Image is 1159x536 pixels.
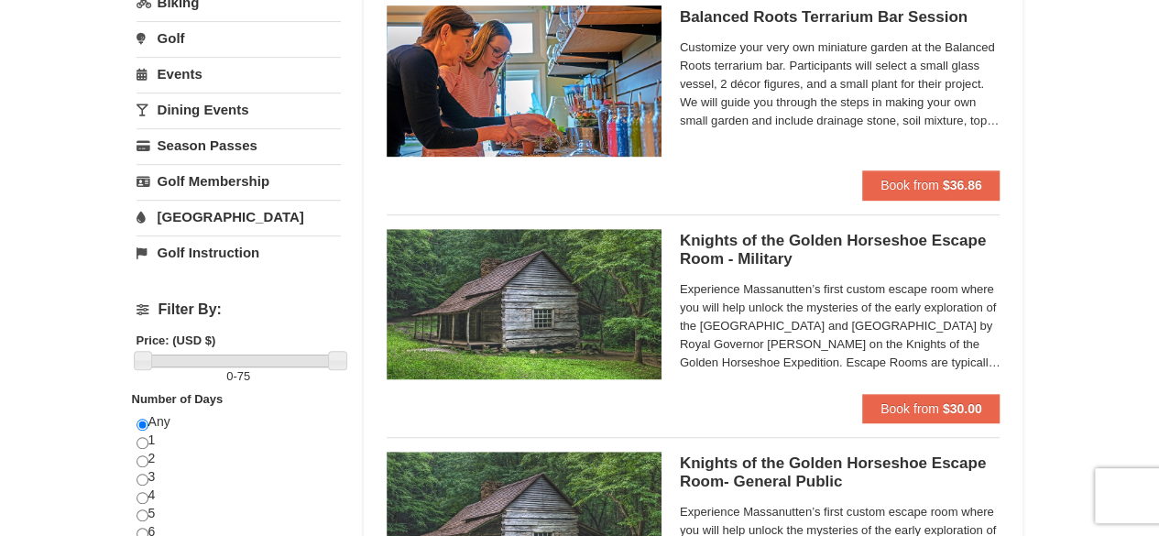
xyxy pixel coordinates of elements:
span: 0 [226,369,233,383]
a: Season Passes [137,128,341,162]
span: Book from [880,178,939,192]
img: 18871151-30-393e4332.jpg [387,5,662,156]
a: Golf [137,21,341,55]
a: Golf Membership [137,164,341,198]
strong: Number of Days [132,392,224,406]
span: Customize your very own miniature garden at the Balanced Roots terrarium bar. Participants will s... [680,38,1000,130]
h5: Knights of the Golden Horseshoe Escape Room- General Public [680,454,1000,491]
strong: $36.86 [943,178,982,192]
a: Events [137,57,341,91]
span: 75 [237,369,250,383]
h5: Knights of the Golden Horseshoe Escape Room - Military [680,232,1000,268]
button: Book from $36.86 [862,170,1000,200]
button: Book from $30.00 [862,394,1000,423]
a: Golf Instruction [137,235,341,269]
span: Book from [880,401,939,416]
a: [GEOGRAPHIC_DATA] [137,200,341,234]
h4: Filter By: [137,301,341,318]
img: 6619913-501-6e8caf1d.jpg [387,229,662,379]
a: Dining Events [137,93,341,126]
span: Experience Massanutten’s first custom escape room where you will help unlock the mysteries of the... [680,280,1000,372]
strong: $30.00 [943,401,982,416]
strong: Price: (USD $) [137,334,216,347]
h5: Balanced Roots Terrarium Bar Session [680,8,1000,27]
label: - [137,367,341,386]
